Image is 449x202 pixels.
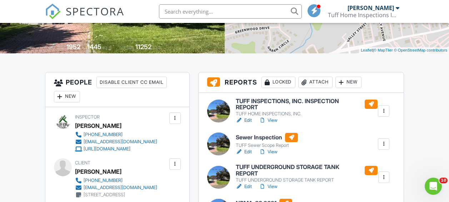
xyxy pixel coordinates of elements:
span: sq. ft. [103,45,113,50]
div: Disable Client CC Email [96,77,167,88]
h3: Reports [199,72,404,93]
div: [PERSON_NAME] [75,166,121,177]
div: [EMAIL_ADDRESS][DOMAIN_NAME] [84,185,157,191]
a: [PHONE_NUMBER] [75,177,157,184]
a: TUFF UNDERGROUND STORAGE TANK REPORT TUFF UNDERGROUND STORAGE TANK REPORT [236,164,378,183]
span: sq.ft. [153,45,161,50]
div: Locked [261,77,295,88]
a: © OpenStreetMap contributors [394,48,447,52]
div: TUFF Sewer Scope Report [236,143,298,148]
a: SPECTORA [45,10,124,25]
span: Built [58,45,65,50]
iframe: Intercom live chat [425,178,442,195]
div: Tuff Home Inspections Inc. [328,11,399,19]
h6: TUFF INSPECTIONS, INC. INSPECTION REPORT [236,98,378,111]
div: [EMAIL_ADDRESS][DOMAIN_NAME] [84,139,157,145]
div: TUFF UNDERGROUND STORAGE TANK REPORT [236,177,378,183]
h6: Sewer Inspection [236,133,298,142]
span: 10 [439,178,448,183]
div: [PERSON_NAME] [348,4,394,11]
span: Client [75,160,90,165]
div: [PHONE_NUMBER] [84,178,123,183]
img: The Best Home Inspection Software - Spectora [45,4,61,19]
h6: TUFF UNDERGROUND STORAGE TANK REPORT [236,164,378,177]
a: [PHONE_NUMBER] [75,131,157,138]
span: SPECTORA [66,4,124,19]
a: Edit [236,117,252,124]
a: [EMAIL_ADDRESS][DOMAIN_NAME] [75,184,157,191]
a: Edit [236,148,252,155]
div: | [359,47,449,53]
a: TUFF INSPECTIONS, INC. INSPECTION REPORT TUFF HOME INSPECTIONS, INC. [236,98,378,117]
div: TUFF HOME INSPECTIONS, INC. [236,111,378,117]
div: Attach [298,77,333,88]
div: 11252 [135,43,151,50]
a: [URL][DOMAIN_NAME] [75,145,157,153]
div: New [54,91,80,102]
div: New [335,77,361,88]
div: [URL][DOMAIN_NAME] [84,146,130,152]
a: © MapTiler [374,48,393,52]
span: Lot Size [119,45,134,50]
a: [EMAIL_ADDRESS][DOMAIN_NAME] [75,138,157,145]
div: 1445 [87,43,101,50]
a: View [259,148,278,155]
div: [PERSON_NAME] [75,120,121,131]
input: Search everything... [159,4,302,19]
div: [STREET_ADDRESS] [84,192,125,198]
span: Inspector [75,114,100,120]
a: Sewer Inspection TUFF Sewer Scope Report [236,133,298,149]
div: 1952 [66,43,80,50]
h3: People [45,72,189,107]
a: View [259,183,278,190]
a: View [259,117,278,124]
a: Edit [236,183,252,190]
a: Leaflet [361,48,373,52]
div: [PHONE_NUMBER] [84,132,123,138]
